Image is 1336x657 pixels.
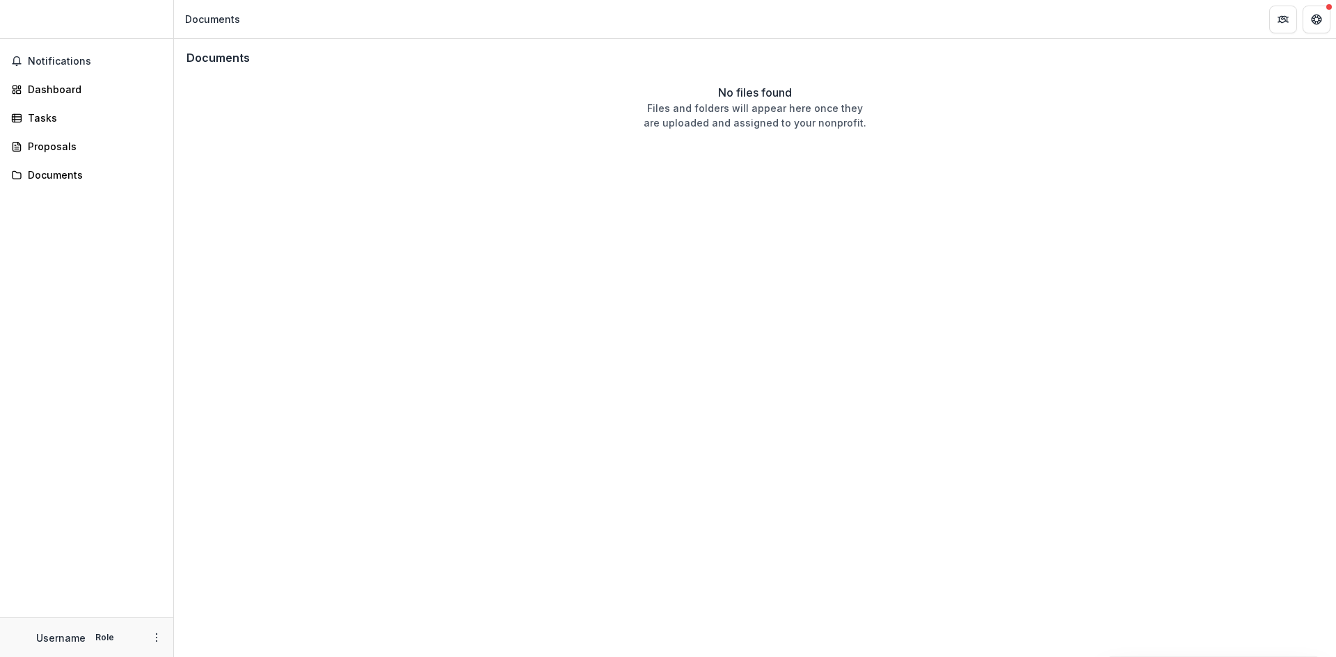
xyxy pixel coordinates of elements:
[186,51,250,65] h3: Documents
[1269,6,1297,33] button: Partners
[718,84,792,101] p: No files found
[28,82,157,97] div: Dashboard
[28,168,157,182] div: Documents
[185,12,240,26] div: Documents
[28,111,157,125] div: Tasks
[6,163,168,186] a: Documents
[28,56,162,67] span: Notifications
[6,50,168,72] button: Notifications
[91,631,118,644] p: Role
[6,135,168,158] a: Proposals
[644,101,866,130] p: Files and folders will appear here once they are uploaded and assigned to your nonprofit.
[180,9,246,29] nav: breadcrumb
[1303,6,1330,33] button: Get Help
[28,139,157,154] div: Proposals
[6,106,168,129] a: Tasks
[6,78,168,101] a: Dashboard
[36,631,86,645] p: Username
[148,629,165,646] button: More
